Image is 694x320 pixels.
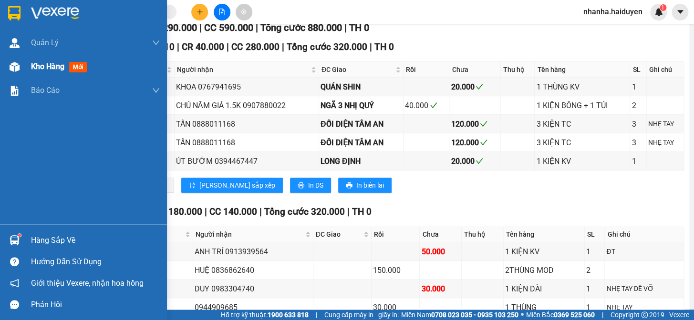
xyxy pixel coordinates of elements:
sup: 1 [18,234,21,237]
div: ANH TRÍ 0913939564 [195,246,311,258]
button: plus [191,4,208,20]
div: Hướng dẫn sử dụng [31,255,160,269]
th: SL [585,227,605,242]
div: Hàng sắp về [31,233,160,248]
div: 2 [632,100,645,111]
th: Tên hàng [535,62,630,78]
div: 1 [586,283,603,295]
span: check [476,83,483,90]
sup: 1 [660,4,666,11]
div: 1 [632,155,645,167]
div: CHÚ NĂM GIÁ 1.5K 0907880022 [176,100,317,111]
img: solution-icon [10,86,20,96]
span: Giới thiệu Vexere, nhận hoa hồng [31,277,144,289]
div: KHOA 0767941695 [176,81,317,93]
span: CR 180.000 [155,206,202,217]
div: 3 KIỆN TC [536,118,628,130]
span: down [152,39,160,47]
th: Thu hộ [462,227,504,242]
th: SL [630,62,647,78]
span: ⚪️ [521,313,524,317]
span: caret-down [676,8,684,16]
strong: 0369 525 060 [554,311,595,319]
span: check [480,120,487,128]
span: CR 290.000 [147,22,197,33]
span: In biên lai [356,180,384,190]
div: 3 [632,118,645,130]
span: | [259,206,262,217]
span: file-add [218,9,225,15]
button: sort-ascending[PERSON_NAME] sắp xếp [181,178,283,193]
div: 1 KIỆN DÀI [505,283,583,295]
div: QUÁN SHIN [321,81,402,93]
button: printerIn DS [290,178,331,193]
div: 50.000 [421,246,460,258]
span: CC 140.000 [209,206,257,217]
span: check [430,101,437,109]
span: Quản Lý [31,37,59,49]
strong: 0708 023 035 - 0935 103 250 [431,311,518,319]
div: 0944909685 [195,301,311,313]
div: NHẸ TAY [648,119,682,129]
button: caret-down [672,4,688,20]
span: | [602,310,603,320]
span: TH 0 [352,206,372,217]
span: Kho hàng [31,62,64,71]
span: | [199,22,201,33]
div: 1 KIỆN BÔNG + 1 TÚI [536,100,628,111]
span: question-circle [10,257,19,266]
span: TH 0 [349,22,369,33]
span: Báo cáo [31,84,60,96]
span: | [177,41,179,52]
div: ĐT [606,246,682,257]
div: 3 KIỆN TC [536,137,628,149]
span: 1 [661,4,664,11]
span: Người nhận [196,229,303,240]
span: sort-ascending [189,182,196,190]
span: [PERSON_NAME] sắp xếp [199,180,275,190]
strong: 1900 633 818 [268,311,309,319]
div: Phản hồi [31,298,160,312]
div: 1 [632,81,645,93]
div: NGÃ 3 NHỊ QUÝ [321,100,402,111]
span: Người nhận [177,64,309,75]
button: file-add [214,4,230,20]
span: ĐC Giao [316,229,362,240]
span: Tổng cước 880.000 [260,22,342,33]
div: 1 THÙNG KV [536,81,628,93]
button: aim [236,4,252,20]
span: printer [298,182,304,190]
img: warehouse-icon [10,235,20,245]
span: printer [346,182,352,190]
div: 1 [586,301,603,313]
div: 1 [586,246,603,258]
th: Ghi chú [605,227,684,242]
span: message [10,300,19,309]
span: | [281,41,284,52]
div: ĐỐI DIỆN TÂM AN [321,118,402,130]
span: Tổng cước 320.000 [264,206,345,217]
th: Chưa [420,227,462,242]
span: nhanha.haiduyen [576,6,650,18]
span: copyright [641,311,648,318]
div: DUY 0983304740 [195,283,311,295]
span: check [480,139,487,146]
span: | [227,41,229,52]
div: 2THÙNG MOD [505,264,583,276]
div: NHẸ TAY [648,137,682,148]
span: ĐC Giao [321,64,394,75]
span: | [369,41,372,52]
div: 20.000 [451,81,499,93]
th: Ghi chú [647,62,684,78]
span: Miền Bắc [526,310,595,320]
div: TẤN 0888011168 [176,118,317,130]
th: Rồi [372,227,420,242]
div: 30.000 [373,301,418,313]
span: Hỗ trợ kỹ thuật: [221,310,309,320]
div: LONG ĐỊNH [321,155,402,167]
span: | [347,206,350,217]
img: warehouse-icon [10,62,20,72]
div: NHẸ TAY DỄ VỠ [606,283,682,294]
div: 40.000 [405,100,447,111]
button: printerIn biên lai [338,178,392,193]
